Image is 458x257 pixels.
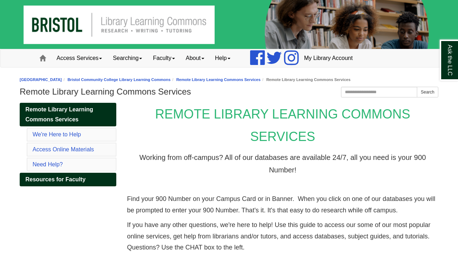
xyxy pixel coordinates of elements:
[127,221,430,251] span: If you have any other questions, we're here to help! Use this guide to access our some of our mos...
[299,49,358,67] a: My Library Account
[147,49,180,67] a: Faculty
[260,76,350,83] li: Remote Library Learning Commons Services
[33,146,94,152] a: Access Online Materials
[20,173,116,186] a: Resources for Faculty
[155,107,410,144] span: REMOTE LIBRARY LEARNING COMMONS SERVICES
[417,87,438,97] button: Search
[210,49,236,67] a: Help
[20,77,62,82] a: [GEOGRAPHIC_DATA]
[68,77,171,82] a: Bristol Community College Library Learning Commons
[33,131,81,137] a: We're Here to Help
[20,87,438,97] h1: Remote Library Learning Commons Services
[176,77,260,82] a: Remote Library Learning Commons Services
[51,49,107,67] a: Access Services
[20,103,116,126] a: Remote Library Learning Commons Services
[20,76,438,83] nav: breadcrumb
[25,106,93,122] span: Remote Library Learning Commons Services
[180,49,210,67] a: About
[25,176,86,182] span: Resources for Faculty
[140,153,426,174] span: Working from off-campus? All of our databases are available 24/7, all you need is your 900 Number!
[107,49,147,67] a: Searching
[33,161,63,167] a: Need Help?
[127,195,435,214] span: Find your 900 Number on your Campus Card or in Banner. When you click on one of our databases you...
[20,103,116,186] div: Guide Pages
